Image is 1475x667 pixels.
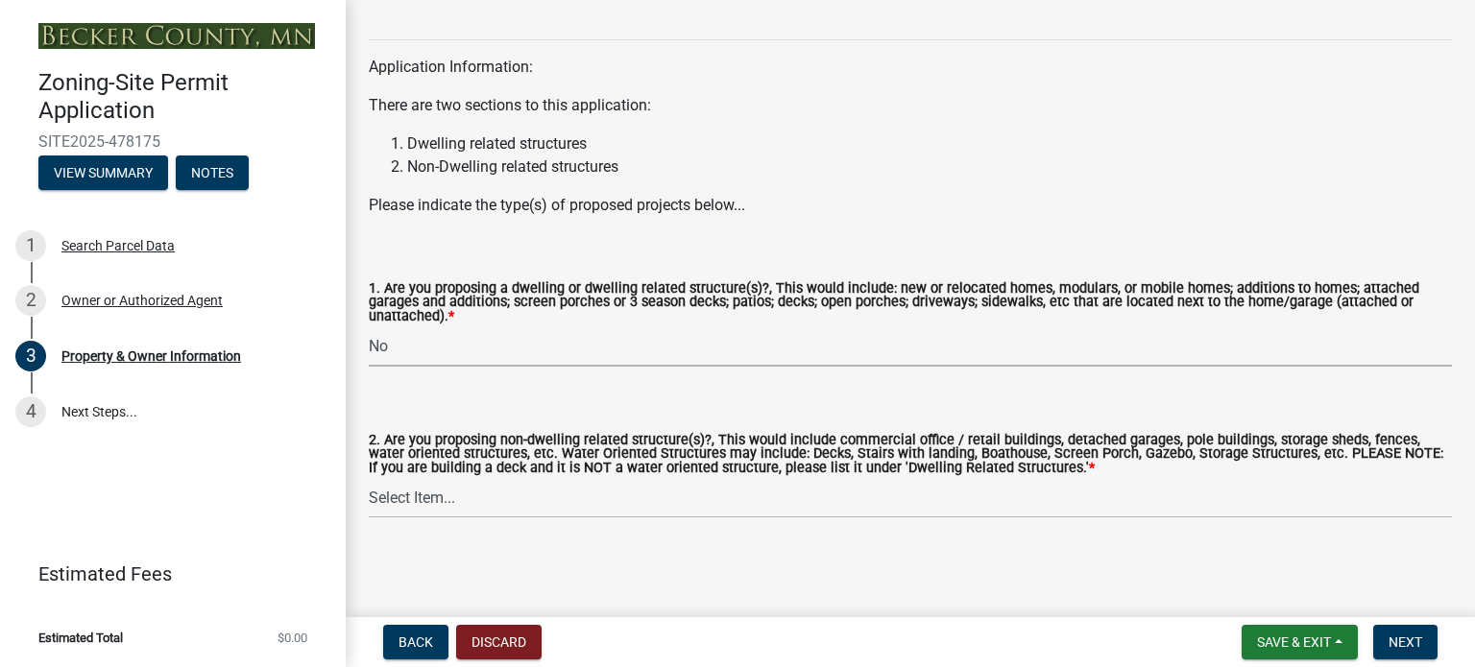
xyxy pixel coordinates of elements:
[61,294,223,307] div: Owner or Authorized Agent
[15,285,46,316] div: 2
[1257,634,1331,650] span: Save & Exit
[15,230,46,261] div: 1
[383,625,448,659] button: Back
[61,349,241,363] div: Property & Owner Information
[278,631,307,644] span: $0.00
[399,634,433,650] span: Back
[61,239,175,252] div: Search Parcel Data
[38,69,330,125] h4: Zoning-Site Permit Application
[38,166,168,181] wm-modal-confirm: Summary
[1373,625,1438,659] button: Next
[38,631,123,644] span: Estimated Total
[38,23,315,49] img: Becker County, Minnesota
[1389,634,1422,650] span: Next
[456,625,542,659] button: Discard
[15,341,46,371] div: 3
[38,132,307,151] span: SITE2025-478175
[176,155,249,190] button: Notes
[407,155,1452,179] li: Non-Dwelling related structures
[369,282,1452,323] label: 1. Are you proposing a dwelling or dwelling related structure(s)?, This would include: new or rel...
[15,555,315,593] a: Estimated Fees
[369,56,1452,79] p: Application Information:
[1242,625,1358,659] button: Save & Exit
[38,155,168,190] button: View Summary
[369,434,1452,475] label: 2. Are you proposing non-dwelling related structure(s)?, This would include commercial office / r...
[407,132,1452,155] li: Dwelling related structures
[176,166,249,181] wm-modal-confirm: Notes
[15,396,46,427] div: 4
[369,94,1452,117] p: There are two sections to this application:
[369,194,1452,217] p: Please indicate the type(s) of proposed projects below...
